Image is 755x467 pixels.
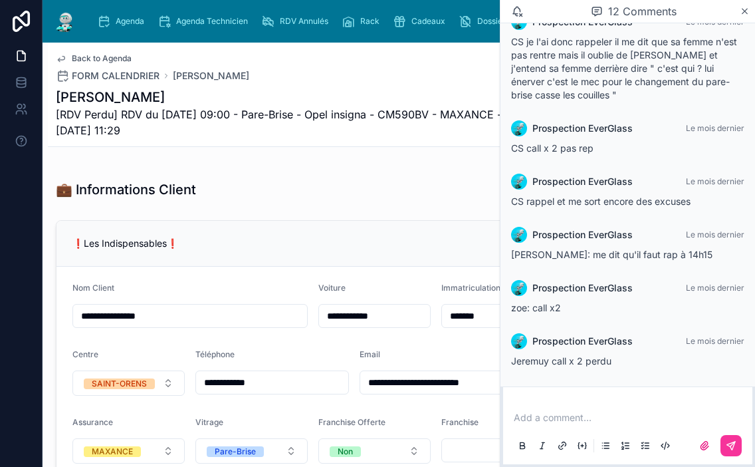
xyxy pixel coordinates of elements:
[88,7,702,36] div: scrollable content
[360,16,379,27] span: Rack
[92,379,147,389] div: SAINT-ORENS
[195,438,308,464] button: Select Button
[195,349,235,359] span: Téléphone
[338,9,389,33] a: Rack
[72,69,160,82] span: FORM CALENDRIER
[318,283,346,293] span: Voiture
[257,9,338,33] a: RDV Annulés
[441,417,479,427] span: Franchise
[280,16,328,27] span: RDV Annulés
[441,283,500,293] span: Immatriculation
[318,438,431,464] button: Select Button
[686,283,744,293] span: Le mois dernier
[72,53,132,64] span: Back to Agenda
[56,69,160,82] a: FORM CALENDRIER
[56,180,196,199] h1: 💼 Informations Client
[56,53,132,64] a: Back to Agenda
[686,176,744,186] span: Le mois dernier
[532,281,633,295] span: Prospection EverGlass
[72,237,178,249] span: ❗Les Indispensables❗
[173,69,249,82] a: [PERSON_NAME]
[511,142,593,154] span: CS call x 2 pas rep
[154,9,257,33] a: Agenda Technicien
[72,417,113,427] span: Assurance
[686,230,744,239] span: Le mois dernier
[53,11,77,32] img: App logo
[532,175,633,188] span: Prospection EverGlass
[511,36,737,100] span: CS je l'ai donc rappeler il me dit que sa femme n'est pas rentre mais il oublie de [PERSON_NAME] ...
[389,9,455,33] a: Cadeaux
[532,228,633,241] span: Prospection EverGlass
[511,355,611,367] span: Jeremuy call x 2 perdu
[511,302,561,313] span: zoe: call x2
[93,9,154,33] a: Agenda
[318,417,385,427] span: Franchise Offerte
[72,283,114,293] span: Nom Client
[477,16,561,27] span: Dossiers Non Envoyés
[92,446,133,457] div: MAXANCE
[532,335,633,348] span: Prospection EverGlass
[72,349,98,359] span: Centre
[532,122,633,135] span: Prospection EverGlass
[608,3,677,19] span: 12 Comments
[215,446,256,457] div: Pare-Brise
[56,106,647,138] span: [RDV Perdu] RDV du [DATE] 09:00 - Pare-Brise - Opel insigna - CM590BV - MAXANCE - [PHONE_NUMBER] ...
[116,16,144,27] span: Agenda
[56,88,647,106] h1: [PERSON_NAME]
[686,123,744,133] span: Le mois dernier
[176,16,248,27] span: Agenda Technicien
[360,349,380,359] span: Email
[195,417,223,427] span: Vitrage
[686,336,744,346] span: Le mois dernier
[411,16,445,27] span: Cadeaux
[455,9,570,33] a: Dossiers Non Envoyés
[72,371,185,396] button: Select Button
[338,446,353,457] div: Non
[72,438,185,464] button: Select Button
[511,196,691,207] span: CS rappel et me sort encore des excuses
[511,249,712,260] span: [PERSON_NAME]: me dit qu'il faut rap à 14h15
